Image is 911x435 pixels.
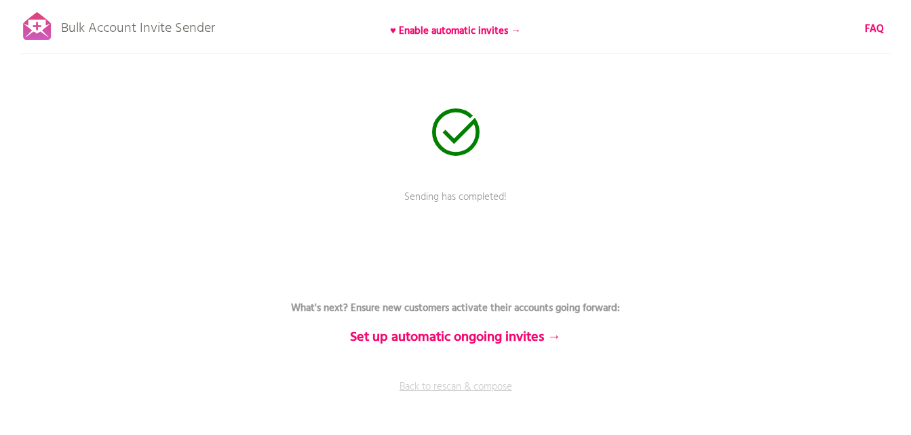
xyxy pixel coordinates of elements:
[61,8,215,42] p: Bulk Account Invite Sender
[390,23,521,39] b: ♥ Enable automatic invites →
[350,327,561,348] b: Set up automatic ongoing invites →
[291,300,620,316] b: What's next? Ensure new customers activate their accounts going forward:
[252,190,659,224] p: Sending has completed!
[252,379,659,413] a: Back to rescan & compose
[865,21,884,37] b: FAQ
[865,22,884,37] a: FAQ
